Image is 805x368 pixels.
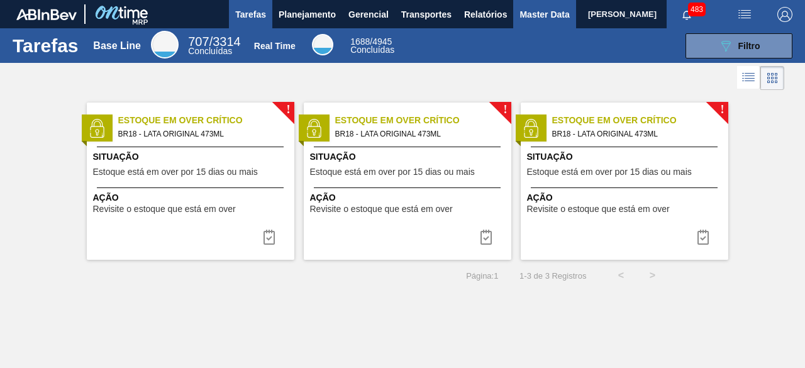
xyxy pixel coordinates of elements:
[118,127,284,141] span: BR18 - LATA ORIGINAL 473ML
[93,191,291,204] span: Ação
[464,7,507,22] span: Relatórios
[503,105,507,114] span: !
[517,271,586,281] span: 1 - 3 de 3 Registros
[471,225,501,250] button: icon-task complete
[350,45,394,55] span: Concluídas
[87,119,106,138] img: status
[527,167,692,177] span: Estoque está em over por 15 dias ou mais
[16,9,77,20] img: TNhmsLtSVTkK8tSr43FrP2fwEKptu5GPRR3wAAAABJRU5ErkJggg==
[737,66,760,90] div: Visão em Lista
[310,167,475,177] span: Estoque está em over por 15 dias ou mais
[93,167,258,177] span: Estoque está em over por 15 dias ou mais
[151,31,179,59] div: Base Line
[335,114,511,127] span: Estoque em Over Crítico
[552,114,728,127] span: Estoque em Over Crítico
[254,41,296,51] div: Real Time
[188,35,240,48] span: / 3314
[262,230,277,245] img: icon-task complete
[688,225,718,250] button: icon-task complete
[93,204,236,214] span: Revisite o estoque que está em over
[188,46,232,56] span: Concluídas
[93,40,141,52] div: Base Line
[304,119,323,138] img: status
[310,150,508,164] span: Situação
[254,225,284,250] button: icon-task complete
[667,6,707,23] button: Notificações
[720,105,724,114] span: !
[254,225,284,250] div: Completar tarefa: 29899936
[777,7,792,22] img: Logout
[527,204,670,214] span: Revisite o estoque que está em over
[350,36,370,47] span: 1688
[348,7,389,22] span: Gerencial
[738,41,760,51] span: Filtro
[479,230,494,245] img: icon-task complete
[466,271,498,281] span: Página : 1
[605,260,636,291] button: <
[552,127,718,141] span: BR18 - LATA ORIGINAL 473ML
[335,127,501,141] span: BR18 - LATA ORIGINAL 473ML
[471,225,501,250] div: Completar tarefa: 29899936
[13,38,79,53] h1: Tarefas
[401,7,452,22] span: Transportes
[188,36,240,55] div: Base Line
[350,36,392,47] span: / 4945
[737,7,752,22] img: userActions
[686,33,792,59] button: Filtro
[93,150,291,164] span: Situação
[235,7,266,22] span: Tarefas
[521,119,540,138] img: status
[279,7,336,22] span: Planejamento
[118,114,294,127] span: Estoque em Over Crítico
[350,38,394,54] div: Real Time
[527,191,725,204] span: Ação
[696,230,711,245] img: icon-task complete
[312,34,333,55] div: Real Time
[527,150,725,164] span: Situação
[286,105,290,114] span: !
[310,204,453,214] span: Revisite o estoque que está em over
[519,7,569,22] span: Master Data
[636,260,668,291] button: >
[310,191,508,204] span: Ação
[188,35,209,48] span: 707
[688,225,718,250] div: Completar tarefa: 29899936
[760,66,784,90] div: Visão em Cards
[688,3,706,16] span: 483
